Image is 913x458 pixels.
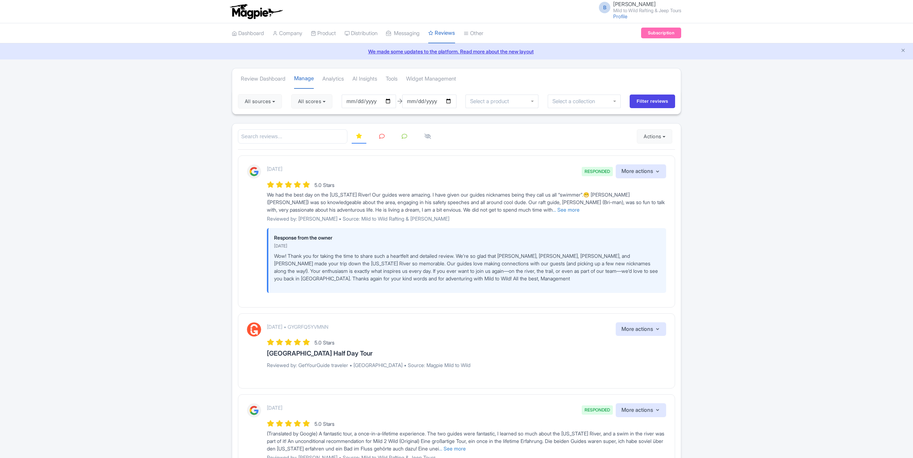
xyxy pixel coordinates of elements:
img: Google Logo [247,164,261,179]
div: We had the best day on the [US_STATE] River! Our guides were amazing. I have given our guides nic... [267,191,666,213]
h3: [GEOGRAPHIC_DATA] Half Day Tour [267,350,666,357]
img: GetYourGuide Logo [247,322,261,337]
a: AI Insights [352,69,377,89]
button: Actions [637,129,672,144]
p: Reviewed by: [PERSON_NAME] • Source: Mild to Wild Rafting & [PERSON_NAME] [267,215,666,222]
img: logo-ab69f6fb50320c5b225c76a69d11143b.png [228,4,284,19]
a: Review Dashboard [241,69,285,89]
button: More actions [616,322,666,336]
a: Dashboard [232,24,264,43]
a: Manage [294,69,314,89]
p: Reviewed by: GetYourGuide traveler • [GEOGRAPHIC_DATA] • Source: Magpie Mild to Wild [267,361,666,369]
p: Response from the owner [274,234,660,241]
a: Widget Management [406,69,456,89]
input: Search reviews... [238,129,347,144]
a: B [PERSON_NAME] Mild to Wild Rafting & Jeep Tours [595,1,681,13]
a: Profile [613,13,628,19]
span: [PERSON_NAME] [613,1,656,8]
span: 5.0 Stars [314,182,335,188]
a: Subscription [641,28,681,38]
button: Close announcement [900,47,906,55]
span: RESPONDED [582,167,613,176]
span: RESPONDED [582,405,613,415]
a: Analytics [322,69,344,89]
a: Tools [386,69,397,89]
p: [DATE] [274,243,660,249]
p: [DATE] • GYGRFQ5YVMNN [267,323,328,331]
input: Select a collection [552,98,600,105]
img: Google Logo [247,403,261,418]
input: Filter reviews [630,95,675,108]
a: Reviews [428,23,455,44]
a: Messaging [386,24,420,43]
span: B [599,2,610,13]
p: [DATE] [267,404,282,411]
span: 5.0 Stars [314,339,335,346]
a: Distribution [345,24,377,43]
a: Other [464,24,483,43]
button: More actions [616,164,666,178]
a: Company [273,24,302,43]
a: ... See more [439,445,466,452]
small: Mild to Wild Rafting & Jeep Tours [613,8,681,13]
input: Select a product [470,98,513,105]
div: (Translated by Google) A fantastic tour, a once-in-a-lifetime experience. The two guides were fan... [267,430,666,452]
a: Product [311,24,336,43]
a: We made some updates to the platform. Read more about the new layout [4,48,909,55]
button: All sources [238,94,282,109]
a: ... See more [553,207,580,213]
button: More actions [616,403,666,417]
span: 5.0 Stars [314,421,335,427]
p: [DATE] [267,165,282,173]
p: Wow! Thank you for taking the time to share such a heartfelt and detailed review. We’re so glad t... [274,252,660,282]
button: All scores [291,94,332,109]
